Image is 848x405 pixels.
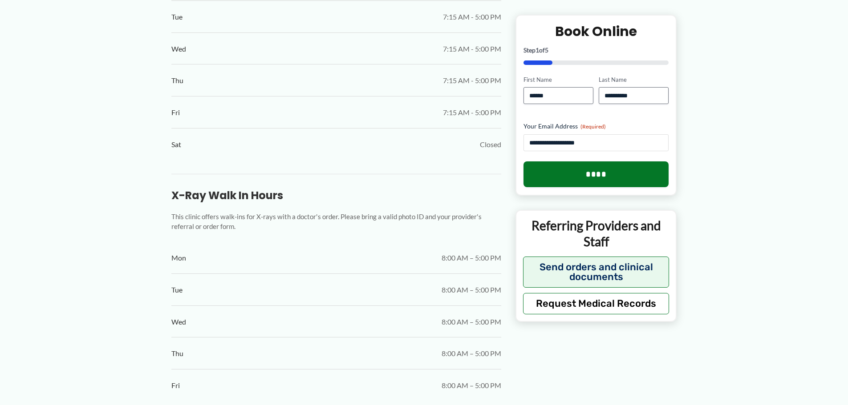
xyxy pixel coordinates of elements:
span: 5 [545,46,548,53]
label: First Name [523,75,593,84]
span: Closed [480,138,501,151]
p: This clinic offers walk-ins for X-rays with a doctor's order. Please bring a valid photo ID and y... [171,212,501,232]
label: Your Email Address [523,122,669,131]
span: Sat [171,138,181,151]
span: 8:00 AM – 5:00 PM [442,379,501,392]
span: Thu [171,347,183,360]
span: 8:00 AM – 5:00 PM [442,315,501,329]
span: Wed [171,315,186,329]
span: 7:15 AM - 5:00 PM [443,74,501,87]
span: 1 [536,46,539,53]
span: 7:15 AM - 5:00 PM [443,10,501,24]
button: Request Medical Records [523,293,669,314]
span: Fri [171,106,180,119]
p: Referring Providers and Staff [523,217,669,250]
span: Thu [171,74,183,87]
h2: Book Online [523,22,669,40]
span: Mon [171,251,186,265]
p: Step of [523,47,669,53]
button: Send orders and clinical documents [523,256,669,287]
span: Tue [171,283,183,297]
span: 7:15 AM - 5:00 PM [443,42,501,56]
span: (Required) [580,123,606,130]
span: 8:00 AM – 5:00 PM [442,283,501,297]
h3: X-Ray Walk In Hours [171,188,501,202]
span: Tue [171,10,183,24]
label: Last Name [599,75,669,84]
span: 7:15 AM - 5:00 PM [443,106,501,119]
span: Fri [171,379,180,392]
span: 8:00 AM – 5:00 PM [442,251,501,265]
span: Wed [171,42,186,56]
span: 8:00 AM – 5:00 PM [442,347,501,360]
